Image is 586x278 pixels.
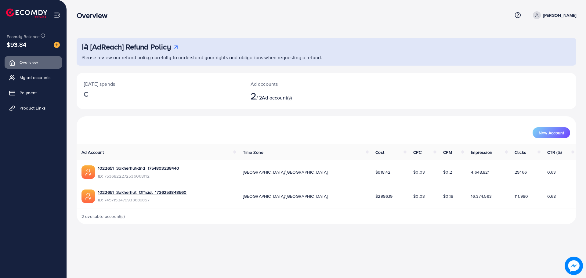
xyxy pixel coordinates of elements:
span: Ad Account [81,149,104,155]
img: logo [6,9,47,18]
img: ic-ads-acc.e4c84228.svg [81,165,95,179]
span: ID: 7536822272536068112 [98,173,179,179]
span: Product Links [20,105,46,111]
span: [GEOGRAPHIC_DATA]/[GEOGRAPHIC_DATA] [243,193,328,199]
span: CPM [443,149,452,155]
span: 2 available account(s) [81,213,125,219]
span: $0.2 [443,169,452,175]
span: CTR (%) [547,149,562,155]
h3: [AdReach] Refund Policy [90,42,171,51]
span: $0.03 [413,169,425,175]
img: image [54,42,60,48]
span: 2 [251,89,256,103]
p: Ad accounts [251,80,361,88]
h2: / 2 [251,90,361,102]
span: ID: 7457153479933689857 [98,197,186,203]
a: Payment [5,87,62,99]
span: Impression [471,149,492,155]
span: 29,166 [515,169,527,175]
span: Ad account(s) [262,94,292,101]
span: 111,980 [515,193,528,199]
img: image [565,257,583,275]
span: 16,374,593 [471,193,492,199]
span: [GEOGRAPHIC_DATA]/[GEOGRAPHIC_DATA] [243,169,328,175]
h3: Overview [77,11,112,20]
span: Time Zone [243,149,263,155]
span: $0.18 [443,193,453,199]
a: Product Links [5,102,62,114]
span: Cost [375,149,384,155]
span: $2986.19 [375,193,392,199]
a: 1022651_Sokherhut_Official_1736253848560 [98,189,186,195]
span: Clicks [515,149,526,155]
span: 4,648,821 [471,169,489,175]
button: New Account [533,127,570,138]
span: $0.03 [413,193,425,199]
img: ic-ads-acc.e4c84228.svg [81,190,95,203]
a: Overview [5,56,62,68]
span: New Account [539,131,564,135]
a: [PERSON_NAME] [530,11,576,19]
span: Payment [20,90,37,96]
a: 1022651_Sokherhut-2nd_1754803238440 [98,165,179,171]
span: 0.63 [547,169,556,175]
span: My ad accounts [20,74,51,81]
span: $93.84 [7,40,26,49]
p: [PERSON_NAME] [543,12,576,19]
span: 0.68 [547,193,556,199]
span: Overview [20,59,38,65]
span: CPC [413,149,421,155]
span: $918.42 [375,169,390,175]
span: Ecomdy Balance [7,34,40,40]
p: [DATE] spends [84,80,236,88]
p: Please review our refund policy carefully to understand your rights and obligations when requesti... [81,54,573,61]
a: My ad accounts [5,71,62,84]
img: menu [54,12,61,19]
